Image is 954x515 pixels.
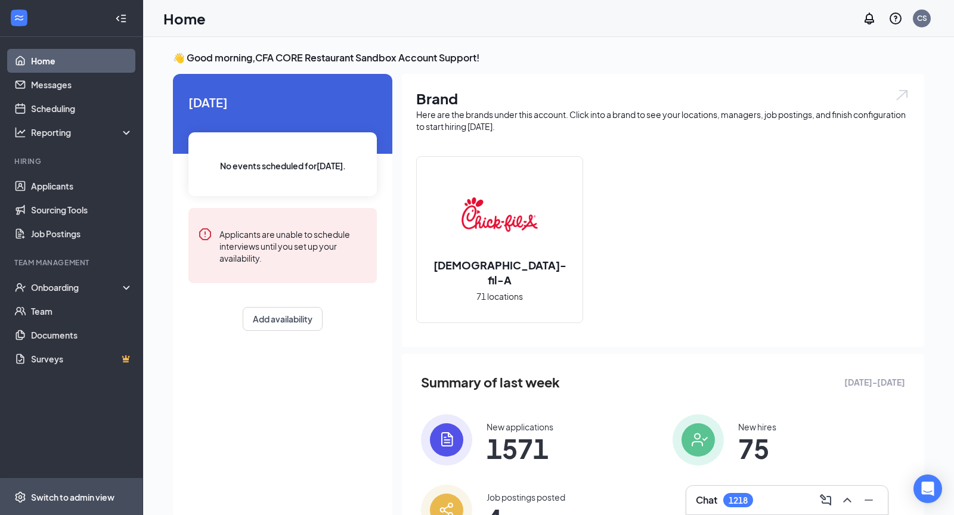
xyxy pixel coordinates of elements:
svg: WorkstreamLogo [13,12,25,24]
h1: Home [163,8,206,29]
img: open.6027fd2a22e1237b5b06.svg [894,88,910,102]
a: Sourcing Tools [31,198,133,222]
div: Applicants are unable to schedule interviews until you set up your availability. [219,227,367,264]
svg: Collapse [115,13,127,24]
div: 1218 [729,495,748,505]
h3: Chat [696,494,717,507]
h2: [DEMOGRAPHIC_DATA]-fil-A [417,257,583,287]
h1: Brand [416,88,910,108]
span: 75 [738,438,776,459]
div: Hiring [14,156,131,166]
div: Team Management [14,257,131,268]
span: No events scheduled for [DATE] . [220,159,346,172]
button: Add availability [243,307,323,331]
a: Home [31,49,133,73]
img: icon [421,414,472,466]
a: Applicants [31,174,133,198]
a: Job Postings [31,222,133,246]
svg: Minimize [862,493,876,507]
div: Open Intercom Messenger [913,474,942,503]
a: SurveysCrown [31,347,133,371]
h3: 👋 Good morning, CFA CORE Restaurant Sandbox Account Support ! [173,51,924,64]
span: Summary of last week [421,372,560,393]
svg: QuestionInfo [888,11,903,26]
img: icon [673,414,724,466]
span: [DATE] - [DATE] [844,376,905,389]
div: CS [917,13,927,23]
span: 1571 [487,438,553,459]
div: Onboarding [31,281,123,293]
div: Job postings posted [487,491,565,503]
svg: Notifications [862,11,876,26]
a: Messages [31,73,133,97]
svg: UserCheck [14,281,26,293]
div: Switch to admin view [31,491,114,503]
div: Here are the brands under this account. Click into a brand to see your locations, managers, job p... [416,108,910,132]
button: Minimize [859,491,878,510]
img: Chick-fil-A [461,176,538,253]
div: New hires [738,421,776,433]
a: Scheduling [31,97,133,120]
svg: ChevronUp [840,493,854,507]
svg: ComposeMessage [819,493,833,507]
svg: Analysis [14,126,26,138]
button: ComposeMessage [816,491,835,510]
div: New applications [487,421,553,433]
span: [DATE] [188,93,377,111]
span: 71 locations [476,290,523,303]
a: Documents [31,323,133,347]
svg: Error [198,227,212,241]
div: Reporting [31,126,134,138]
a: Team [31,299,133,323]
svg: Settings [14,491,26,503]
button: ChevronUp [838,491,857,510]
